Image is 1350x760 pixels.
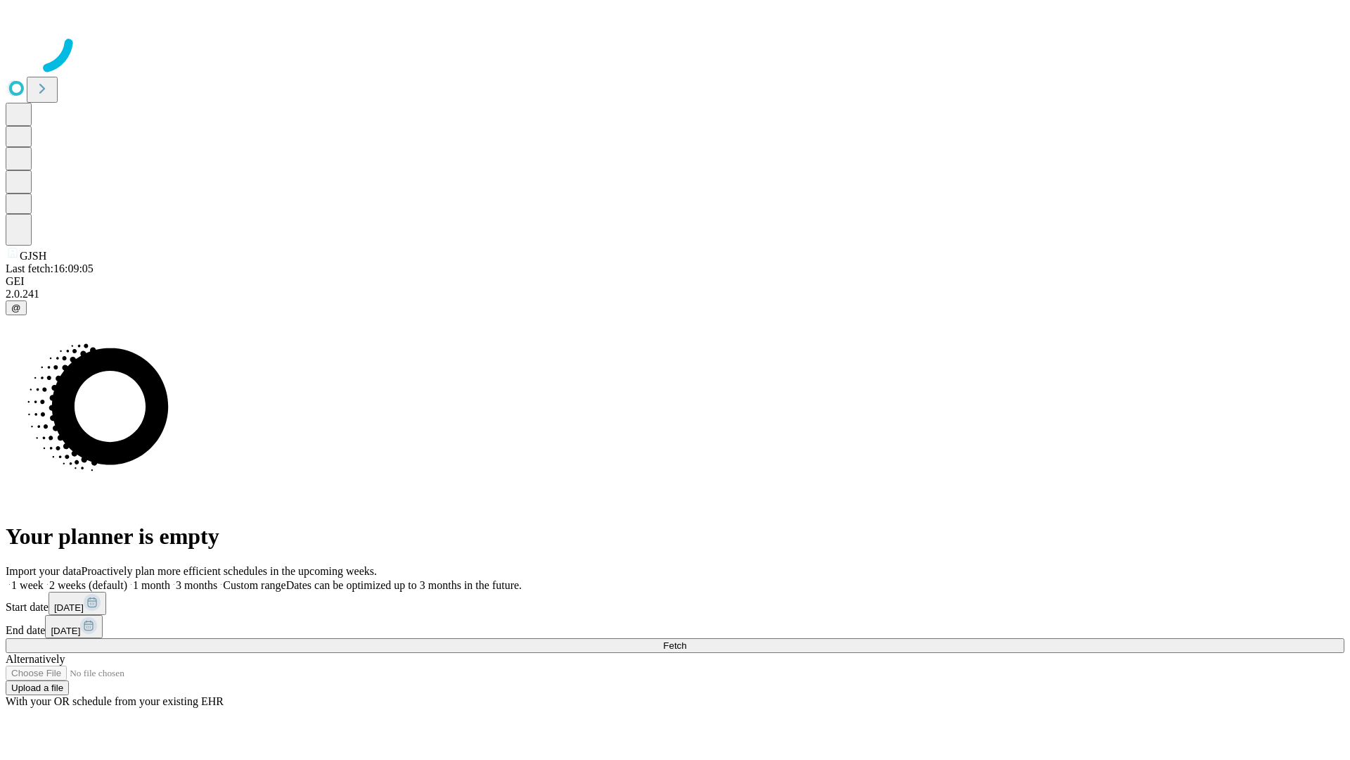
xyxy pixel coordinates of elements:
[6,300,27,315] button: @
[6,262,94,274] span: Last fetch: 16:09:05
[176,579,217,591] span: 3 months
[6,695,224,707] span: With your OR schedule from your existing EHR
[6,638,1344,653] button: Fetch
[6,275,1344,288] div: GEI
[286,579,522,591] span: Dates can be optimized up to 3 months in the future.
[45,615,103,638] button: [DATE]
[6,592,1344,615] div: Start date
[6,565,82,577] span: Import your data
[6,615,1344,638] div: End date
[49,579,127,591] span: 2 weeks (default)
[6,288,1344,300] div: 2.0.241
[6,524,1344,550] h1: Your planner is empty
[133,579,170,591] span: 1 month
[11,579,44,591] span: 1 week
[82,565,377,577] span: Proactively plan more efficient schedules in the upcoming weeks.
[6,680,69,695] button: Upload a file
[49,592,106,615] button: [DATE]
[51,626,80,636] span: [DATE]
[20,250,46,262] span: GJSH
[663,640,686,651] span: Fetch
[54,602,84,613] span: [DATE]
[6,653,65,665] span: Alternatively
[11,303,21,313] span: @
[223,579,285,591] span: Custom range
